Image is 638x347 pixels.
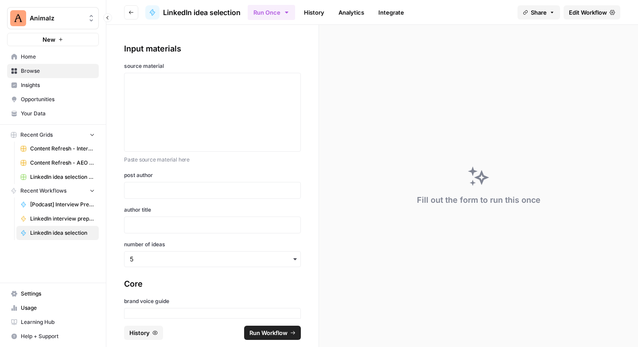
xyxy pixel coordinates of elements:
span: Home [21,53,95,61]
span: Content Refresh - AEO and Keyword improvements [30,159,95,167]
div: Core [124,278,301,290]
a: LinkedIn idea selection [145,5,241,20]
button: Help + Support [7,329,99,343]
a: Learning Hub [7,315,99,329]
p: Paste source material here [124,155,301,164]
span: Animalz [30,14,83,23]
button: Recent Workflows [7,184,99,197]
button: Run Workflow [244,326,301,340]
span: Edit Workflow [569,8,607,17]
button: Workspace: Animalz [7,7,99,29]
button: History [124,326,163,340]
a: Usage [7,301,99,315]
div: Fill out the form to run this once [417,194,541,206]
span: Help + Support [21,332,95,340]
span: Recent Workflows [20,187,66,195]
a: Insights [7,78,99,92]
span: Learning Hub [21,318,95,326]
span: Browse [21,67,95,75]
span: Content Refresh - Internal Links & Meta tags [30,145,95,153]
a: [Podcast] Interview Preparation [16,197,99,212]
span: Share [531,8,547,17]
a: Edit Workflow [564,5,620,20]
a: LinkedIn interview preparation [16,212,99,226]
span: History [129,328,150,337]
a: Content Refresh - AEO and Keyword improvements [16,156,99,170]
span: Usage [21,304,95,312]
span: New [43,35,55,44]
span: LinkedIn idea selection + post draft Grid [30,173,95,181]
a: Integrate [373,5,409,20]
button: Share [517,5,560,20]
button: Run Once [248,5,295,20]
a: Content Refresh - Internal Links & Meta tags [16,142,99,156]
span: Settings [21,290,95,298]
span: Recent Grids [20,131,53,139]
label: source material [124,62,301,70]
a: Opportunities [7,92,99,106]
label: number of ideas [124,241,301,248]
a: Browse [7,64,99,78]
input: 5 [130,255,295,264]
img: Animalz Logo [10,10,26,26]
span: [Podcast] Interview Preparation [30,201,95,209]
span: LinkedIn idea selection [163,7,241,18]
span: LinkedIn interview preparation [30,215,95,223]
a: LinkedIn idea selection + post draft Grid [16,170,99,184]
button: Recent Grids [7,128,99,142]
span: LinkedIn idea selection [30,229,95,237]
a: Your Data [7,106,99,121]
a: Settings [7,287,99,301]
span: Insights [21,81,95,89]
button: New [7,33,99,46]
span: Your Data [21,110,95,118]
a: LinkedIn idea selection [16,226,99,240]
a: Home [7,50,99,64]
span: Opportunities [21,95,95,103]
label: author title [124,206,301,214]
span: Run Workflow [249,328,288,337]
label: brand voice guide [124,297,301,305]
a: Analytics [333,5,370,20]
label: post author [124,171,301,179]
div: Input materials [124,43,301,55]
a: History [299,5,330,20]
